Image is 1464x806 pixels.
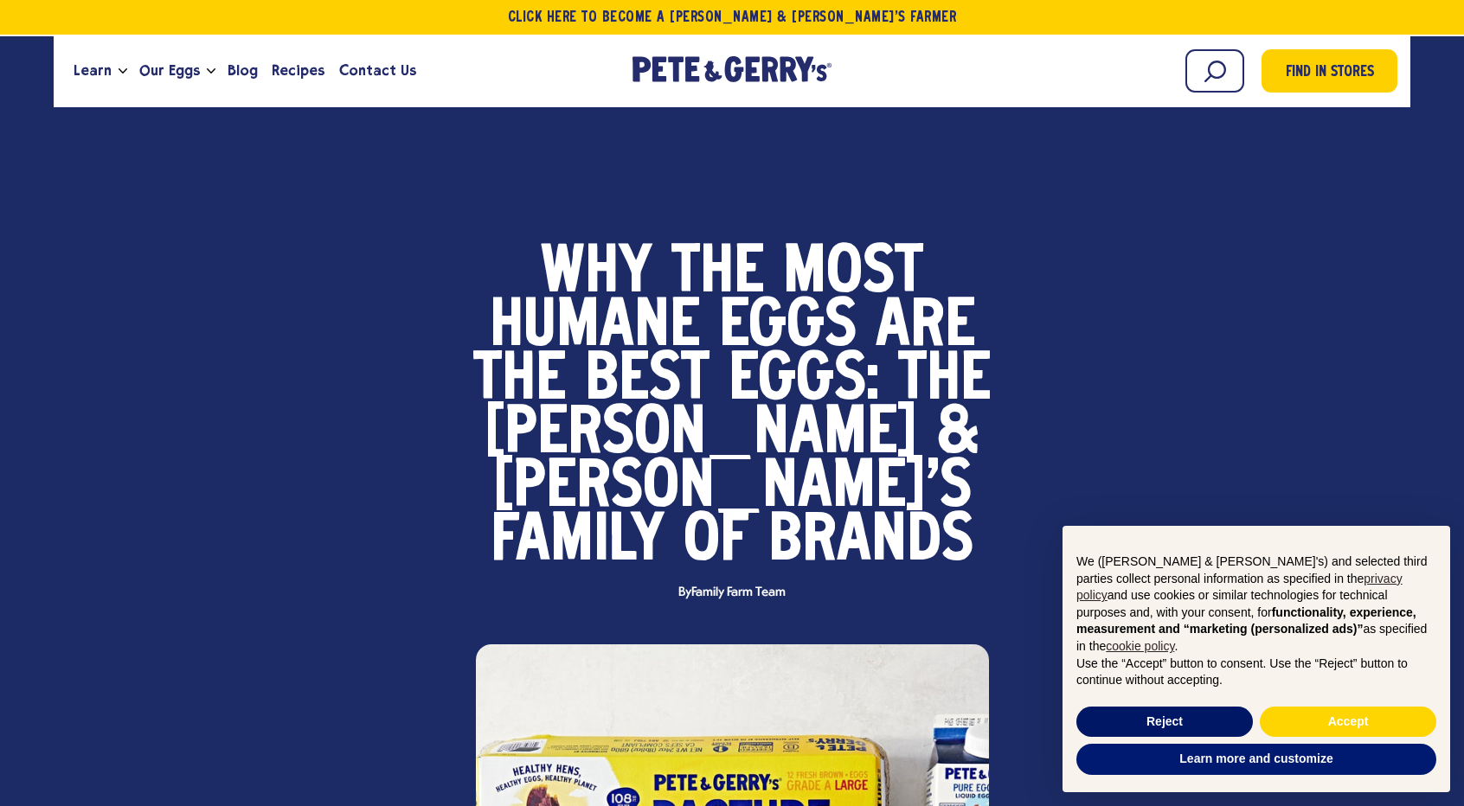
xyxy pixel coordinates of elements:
a: Our Eggs [132,48,207,94]
span: Recipes [272,60,324,81]
span: Family [491,515,665,569]
span: The [898,355,991,408]
button: Accept [1260,707,1436,738]
span: Are [876,301,975,355]
span: Eggs: [729,355,879,408]
a: Contact Us [332,48,423,94]
a: Find in Stores [1262,49,1397,93]
span: [PERSON_NAME] [485,408,917,462]
span: Most [783,247,923,301]
p: Use the “Accept” button to consent. Use the “Reject” button to continue without accepting. [1076,656,1436,689]
span: Brands [768,515,973,569]
input: Search [1185,49,1244,93]
span: Best [585,355,710,408]
a: Blog [221,48,265,94]
span: Blog [228,60,258,81]
span: The [473,355,566,408]
span: the [671,247,764,301]
span: Our Eggs [139,60,200,81]
span: [PERSON_NAME]’s [493,462,972,515]
span: Learn [74,60,112,81]
button: Open the dropdown menu for Learn [119,68,127,74]
button: Open the dropdown menu for Our Eggs [207,68,215,74]
span: By [670,586,794,599]
button: Learn more and customize [1076,744,1436,775]
span: Why [541,247,652,301]
p: We ([PERSON_NAME] & [PERSON_NAME]'s) and selected third parties collect personal information as s... [1076,553,1436,656]
a: cookie policy [1106,639,1174,653]
button: Reject [1076,707,1253,738]
span: Family Farm Team [691,585,786,599]
span: & [936,408,979,462]
a: Learn [67,48,119,94]
a: Recipes [265,48,331,94]
span: Contact Us [339,60,416,81]
span: of [684,515,749,569]
span: Eggs [719,301,857,355]
span: Humane [490,301,700,355]
span: Find in Stores [1286,61,1374,85]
